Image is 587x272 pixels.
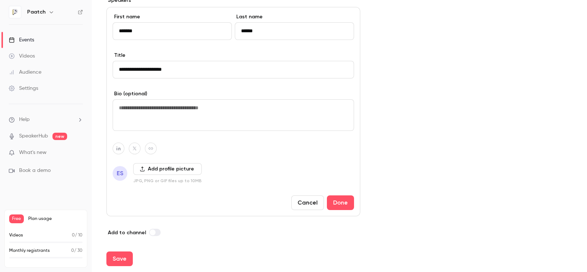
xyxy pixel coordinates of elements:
[113,52,354,59] label: Title
[117,169,123,178] span: ES
[106,251,133,266] button: Save
[71,249,74,253] span: 0
[9,69,41,76] div: Audience
[9,6,21,18] img: Paatch
[9,116,83,124] li: help-dropdown-opener
[9,36,34,44] div: Events
[19,149,47,157] span: What's new
[19,116,30,124] span: Help
[19,167,51,174] span: Book a demo
[9,214,24,223] span: Free
[9,247,50,254] p: Monthly registrants
[9,85,38,92] div: Settings
[28,216,83,222] span: Plan usage
[113,90,354,98] label: Bio (optional)
[327,195,354,210] button: Done
[108,229,146,236] span: Add to channel
[74,150,83,156] iframe: Noticeable Trigger
[133,178,202,184] p: JPG, PNG or GIF files up to 10MB
[72,233,75,238] span: 0
[9,52,35,60] div: Videos
[27,8,45,16] h6: Paatch
[9,232,23,239] p: Videos
[133,163,202,175] button: Add profile picture
[72,232,83,239] p: / 10
[291,195,324,210] button: Cancel
[19,132,48,140] a: SpeakerHub
[113,13,232,21] label: First name
[71,247,83,254] p: / 30
[235,13,354,21] label: Last name
[52,133,67,140] span: new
